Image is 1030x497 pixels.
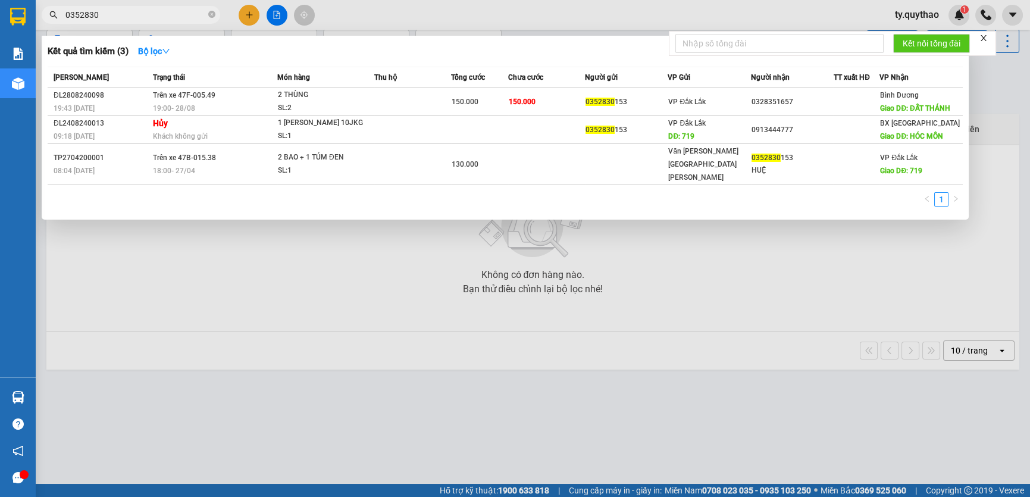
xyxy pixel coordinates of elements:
[278,151,367,164] div: 2 BAO + 1 TÚM ĐEN
[675,34,884,53] input: Nhập số tổng đài
[153,91,215,99] span: Trên xe 47F-005.49
[751,73,790,82] span: Người nhận
[948,192,963,207] button: right
[12,472,24,483] span: message
[668,98,706,106] span: VP Đắk Lắk
[952,195,959,202] span: right
[979,34,988,42] span: close
[935,193,948,206] a: 1
[12,48,24,60] img: solution-icon
[880,132,943,140] span: Giao DĐ: HÓC MÔN
[903,37,960,50] span: Kết nối tổng đài
[585,73,618,82] span: Người gửi
[12,391,24,404] img: warehouse-icon
[65,8,206,21] input: Tìm tên, số ĐT hoặc mã đơn
[153,167,195,175] span: 18:00 - 27/04
[893,34,970,53] button: Kết nối tổng đài
[153,154,216,162] span: Trên xe 47B-015.38
[374,73,397,82] span: Thu hộ
[920,192,934,207] button: left
[509,98,536,106] span: 150.000
[153,104,195,112] span: 19:00 - 28/08
[12,418,24,430] span: question-circle
[879,73,909,82] span: VP Nhận
[54,117,149,130] div: ĐL2408240013
[48,45,129,58] h3: Kết quả tìm kiếm ( 3 )
[153,118,168,128] strong: Hủy
[752,96,833,108] div: 0328351657
[277,73,310,82] span: Món hàng
[54,152,149,164] div: TP2704200001
[162,47,170,55] span: down
[12,445,24,457] span: notification
[54,89,149,102] div: ĐL2808240098
[54,167,95,175] span: 08:04 [DATE]
[208,10,215,21] span: close-circle
[586,96,667,108] div: 153
[153,73,185,82] span: Trạng thái
[752,154,781,162] span: 0352830
[880,119,960,127] span: BX [GEOGRAPHIC_DATA]
[451,73,485,82] span: Tổng cước
[880,154,918,162] span: VP Đắk Lắk
[752,152,833,164] div: 153
[668,147,738,182] span: Văn [PERSON_NAME][GEOGRAPHIC_DATA][PERSON_NAME]
[668,119,706,127] span: VP Đắk Lắk
[138,46,170,56] strong: Bộ lọc
[278,164,367,177] div: SL: 1
[586,126,615,134] span: 0352830
[880,167,922,175] span: Giao DĐ: 719
[586,98,615,106] span: 0352830
[208,11,215,18] span: close-circle
[880,91,919,99] span: Bình Dương
[948,192,963,207] li: Next Page
[452,98,478,106] span: 150.000
[752,164,833,177] div: HUỆ
[153,132,208,140] span: Khách không gửi
[129,42,180,61] button: Bộ lọcdown
[278,102,367,115] div: SL: 2
[920,192,934,207] li: Previous Page
[452,160,478,168] span: 130.000
[54,73,109,82] span: [PERSON_NAME]
[668,132,694,140] span: DĐ: 719
[278,89,367,102] div: 2 THÙNG
[668,73,690,82] span: VP Gửi
[508,73,543,82] span: Chưa cước
[278,130,367,143] div: SL: 1
[54,132,95,140] span: 09:18 [DATE]
[586,124,667,136] div: 153
[12,77,24,90] img: warehouse-icon
[752,124,833,136] div: 0913444777
[880,104,950,112] span: Giao DĐ: ĐẤT THÁNH
[10,8,26,26] img: logo-vxr
[278,117,367,130] div: 1 [PERSON_NAME] 10JKG
[54,104,95,112] span: 19:43 [DATE]
[923,195,931,202] span: left
[934,192,948,207] li: 1
[49,11,58,19] span: search
[834,73,870,82] span: TT xuất HĐ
